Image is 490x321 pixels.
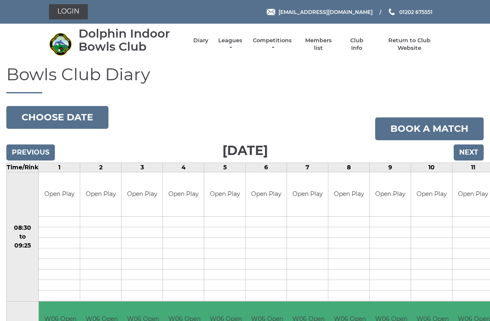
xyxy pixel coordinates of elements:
[411,163,452,172] td: 10
[217,37,244,52] a: Leagues
[80,172,121,217] td: Open Play
[163,163,204,172] td: 4
[328,163,370,172] td: 8
[6,106,108,129] button: Choose date
[49,33,72,56] img: Dolphin Indoor Bowls Club
[7,163,39,172] td: Time/Rink
[267,9,275,15] img: Email
[377,37,441,52] a: Return to Club Website
[370,172,411,217] td: Open Play
[246,172,287,217] td: Open Play
[287,172,328,217] td: Open Play
[344,37,369,52] a: Club Info
[79,27,185,53] div: Dolphin Indoor Bowls Club
[375,117,484,140] a: Book a match
[279,8,373,15] span: [EMAIL_ADDRESS][DOMAIN_NAME]
[399,8,433,15] span: 01202 675551
[370,163,411,172] td: 9
[7,172,39,302] td: 08:30 to 09:25
[454,144,484,160] input: Next
[328,172,369,217] td: Open Play
[163,172,204,217] td: Open Play
[122,172,162,217] td: Open Play
[287,163,328,172] td: 7
[193,37,208,44] a: Diary
[387,8,433,16] a: Phone us 01202 675551
[204,163,246,172] td: 5
[80,163,122,172] td: 2
[6,65,484,93] h1: Bowls Club Diary
[39,163,80,172] td: 1
[301,37,336,52] a: Members list
[122,163,163,172] td: 3
[246,163,287,172] td: 6
[252,37,292,52] a: Competitions
[49,4,88,19] a: Login
[267,8,373,16] a: Email [EMAIL_ADDRESS][DOMAIN_NAME]
[389,8,395,15] img: Phone us
[411,172,452,217] td: Open Play
[6,144,55,160] input: Previous
[204,172,245,217] td: Open Play
[39,172,80,217] td: Open Play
